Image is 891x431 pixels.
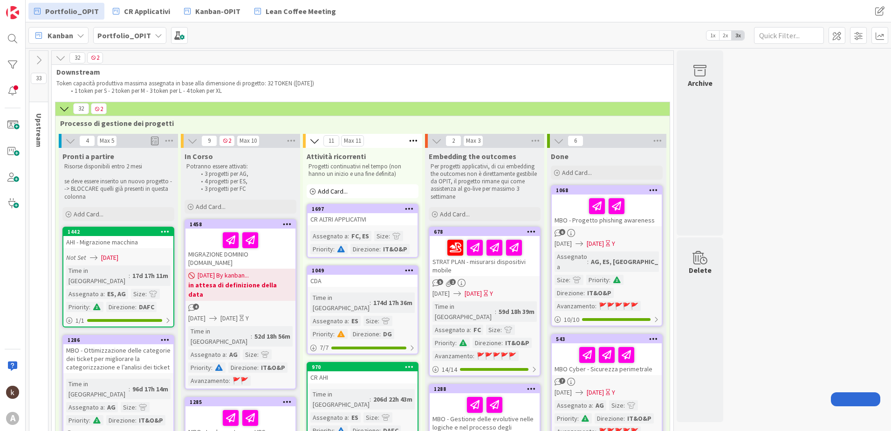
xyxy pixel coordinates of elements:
div: CDA [308,275,418,287]
p: Potranno essere attivati: [186,163,295,170]
div: Assegnato a [310,412,348,423]
a: 1442AHI - Migrazione macchinaNot Set[DATE]Time in [GEOGRAPHIC_DATA]:17d 17h 11mAssegnato a:ES, AG... [62,227,174,327]
div: 1288 [434,386,540,392]
span: : [211,362,212,373]
span: : [103,289,105,299]
span: : [348,231,349,241]
span: 2 [87,52,103,63]
span: : [473,351,474,361]
span: 2 [445,135,461,146]
span: : [257,349,259,360]
span: 6 [559,229,565,235]
span: 4 [193,304,199,310]
a: Lean Coffee Meeting [249,3,342,20]
div: Size [363,412,378,423]
span: 11 [323,135,339,146]
div: AG [593,400,606,410]
div: 174d 17h 36m [371,298,415,308]
span: 32 [69,52,85,63]
span: 🚩🚩🚩🚩🚩 [599,302,638,310]
span: [DATE] [432,289,450,299]
span: 32 [73,103,89,114]
span: Add Card... [440,210,470,218]
span: : [379,329,381,339]
div: 970CR AHI [308,363,418,383]
span: : [251,331,252,341]
a: CR Applicativi [107,3,176,20]
span: : [569,275,570,285]
span: : [348,412,349,423]
li: 1 token per S - 2 token per M - 3 token per L - 4 token per XL [66,87,659,95]
div: Time in [GEOGRAPHIC_DATA] [310,292,370,313]
span: [DATE] [465,289,482,299]
div: Direzione [350,329,379,339]
p: Risorse disponibili entro 2 mesi [64,163,172,170]
div: Y [246,313,249,323]
span: 14 / 14 [442,365,457,375]
span: : [595,301,596,311]
span: 🚩🚩 [233,376,248,385]
div: CR ALTRI APPLICATIVI [308,213,418,225]
div: Priority [432,338,455,348]
span: : [229,375,230,386]
div: 678 [434,229,540,235]
span: CR Applicativi [124,6,170,17]
div: 1049 [308,266,418,275]
span: [DATE] [587,388,604,397]
span: : [455,338,457,348]
div: Direzione [106,302,135,312]
span: 7 / 7 [320,343,329,353]
div: Assegnato a [310,316,348,326]
div: 1068MBO - Progetto phishing awareness [552,186,662,226]
div: 1285 [185,398,295,406]
i: Not Set [66,253,86,262]
div: Size [486,325,500,335]
div: Assegnato a [66,289,103,299]
div: 1049 [312,267,418,274]
span: 2 [91,103,107,114]
div: 10/10 [552,314,662,326]
a: 1458MIGRAZIONE DOMINIO [DOMAIN_NAME][DATE] By kanban...in attesa di definizione della data[DATE][... [185,219,296,389]
div: 1049CDA [308,266,418,287]
span: : [583,288,585,298]
div: Priority [188,362,211,373]
a: Portfolio_OPIT [28,3,104,20]
div: Priority [586,275,609,285]
div: AHI - Migrazione macchina [63,236,173,248]
span: In Corso [185,152,213,161]
span: 3x [732,31,744,40]
span: : [135,302,137,312]
div: 1442AHI - Migrazione macchina [63,228,173,248]
div: IT&O&P [259,362,288,373]
div: Y [490,289,493,299]
span: [DATE] By kanban... [198,271,249,280]
span: 4 [79,135,95,146]
span: : [378,316,379,326]
div: MIGRAZIONE DOMINIO [DOMAIN_NAME] [185,229,295,269]
div: Direzione [555,288,583,298]
div: Size [609,400,624,410]
p: Progetti continuativi nel tempo (non hanno un inizio e una fine definita) [308,163,417,178]
div: 1286MBO - Ottimizzazione delle categorie dei ticket per migliorare la categorizzazione e l’analis... [63,336,173,373]
div: Priority [66,415,89,425]
span: 1x [706,31,719,40]
div: Max 5 [100,139,114,143]
span: : [378,412,379,423]
span: : [592,400,593,410]
a: 1697CR ALTRI APPLICATIVIAssegnato a:FC, ESSize:Priority:Direzione:IT&O&P [307,204,418,258]
div: Time in [GEOGRAPHIC_DATA] [188,326,251,347]
span: Pronti a partire [62,152,114,161]
div: 543 [556,336,662,342]
img: Visit kanbanzone.com [6,6,19,19]
div: 678 [430,228,540,236]
span: : [577,413,579,424]
span: : [226,349,227,360]
span: 2 [219,135,235,146]
div: STRAT PLAN - misurarsi dispositivi mobile [430,236,540,276]
span: 33 [31,73,47,84]
div: CR AHI [308,371,418,383]
div: 543 [552,335,662,343]
div: 1286 [63,336,173,344]
div: DG [381,329,394,339]
div: AG [105,402,118,412]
